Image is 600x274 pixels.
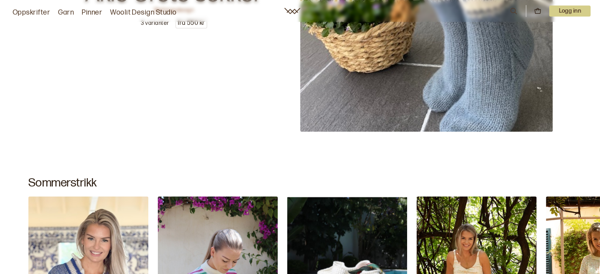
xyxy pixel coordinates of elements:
a: Garn [58,7,74,18]
p: fra 550 kr [176,19,207,28]
p: Logg inn [549,6,591,17]
a: Pinner [82,7,102,18]
h2: Sommerstrikk [28,176,572,190]
a: Oppskrifter [13,7,50,18]
a: Woolit [284,8,300,14]
a: Woolit Design Studio [110,7,177,18]
button: User dropdown [549,6,591,17]
p: 3 varianter [140,19,169,27]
